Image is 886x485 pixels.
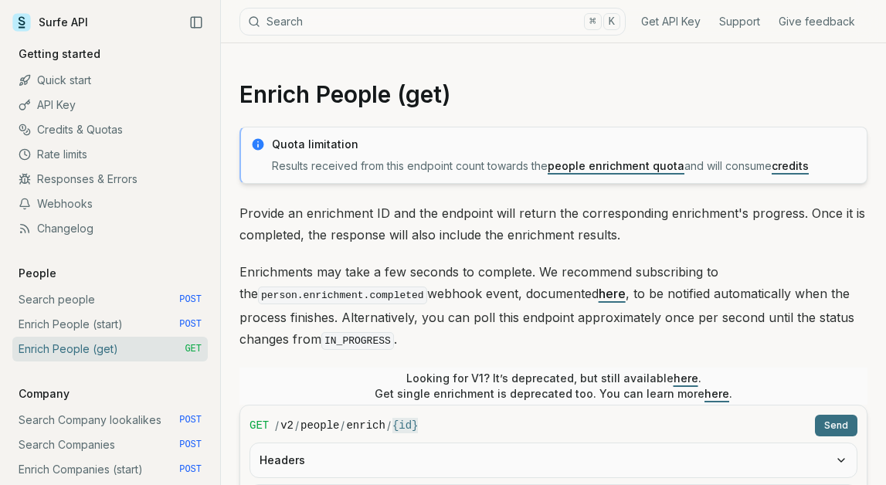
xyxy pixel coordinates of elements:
[239,8,626,36] button: Search⌘K
[12,167,208,192] a: Responses & Errors
[12,337,208,361] a: Enrich People (get) GET
[815,415,857,436] button: Send
[280,418,294,433] code: v2
[341,418,345,433] span: /
[719,14,760,29] a: Support
[387,418,391,433] span: /
[779,14,855,29] a: Give feedback
[674,371,698,385] a: here
[772,159,809,172] a: credits
[12,46,107,62] p: Getting started
[599,286,626,301] a: here
[179,439,202,451] span: POST
[12,216,208,241] a: Changelog
[704,387,729,400] a: here
[12,386,76,402] p: Company
[250,418,269,433] span: GET
[179,414,202,426] span: POST
[375,371,732,402] p: Looking for V1? It’s deprecated, but still available . Get single enrichment is deprecated too. Y...
[12,432,208,457] a: Search Companies POST
[12,142,208,167] a: Rate limits
[346,418,385,433] code: enrich
[641,14,701,29] a: Get API Key
[584,13,601,30] kbd: ⌘
[12,266,63,281] p: People
[272,158,857,174] p: Results received from this endpoint count towards the and will consume
[275,418,279,433] span: /
[239,202,867,246] p: Provide an enrichment ID and the endpoint will return the corresponding enrichment's progress. On...
[12,68,208,93] a: Quick start
[185,343,202,355] span: GET
[179,293,202,306] span: POST
[258,287,427,304] code: person.enrichment.completed
[300,418,339,433] code: people
[392,418,419,433] code: {id}
[239,80,867,108] h1: Enrich People (get)
[12,93,208,117] a: API Key
[12,287,208,312] a: Search people POST
[272,137,857,152] p: Quota limitation
[239,261,867,352] p: Enrichments may take a few seconds to complete. We recommend subscribing to the webhook event, do...
[603,13,620,30] kbd: K
[12,117,208,142] a: Credits & Quotas
[179,318,202,331] span: POST
[321,332,394,350] code: IN_PROGRESS
[12,312,208,337] a: Enrich People (start) POST
[295,418,299,433] span: /
[12,11,88,34] a: Surfe API
[179,463,202,476] span: POST
[548,159,684,172] a: people enrichment quota
[12,457,208,482] a: Enrich Companies (start) POST
[250,443,857,477] button: Headers
[12,192,208,216] a: Webhooks
[12,408,208,432] a: Search Company lookalikes POST
[185,11,208,34] button: Collapse Sidebar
